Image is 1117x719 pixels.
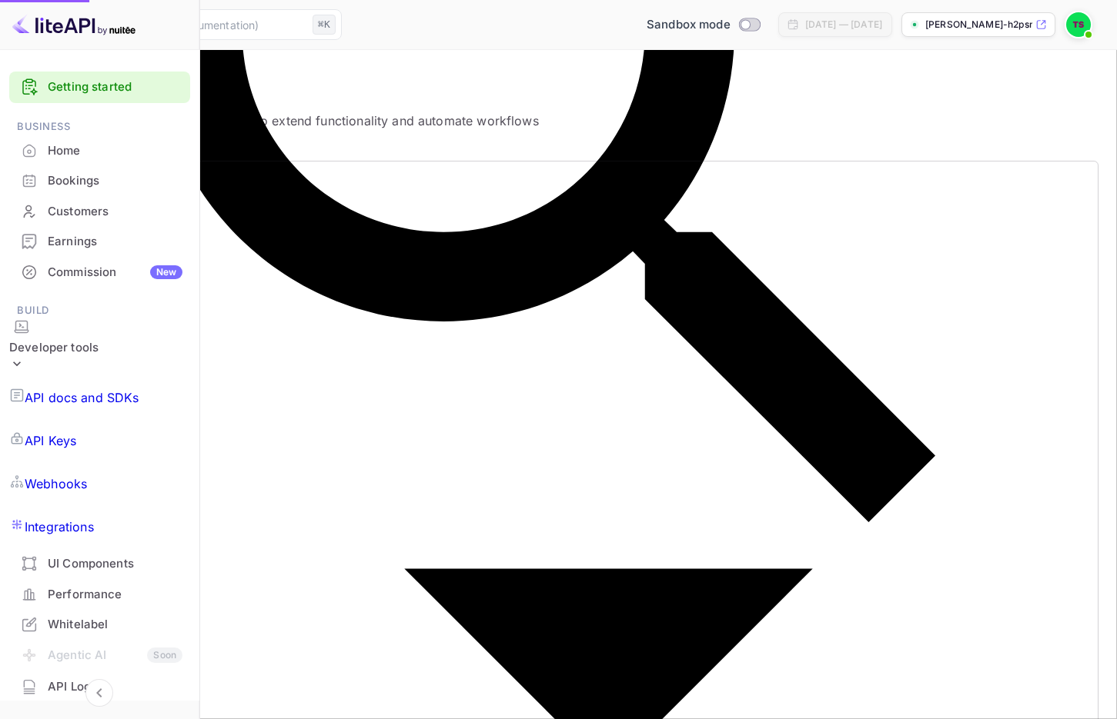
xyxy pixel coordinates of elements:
p: Integrations [25,518,94,536]
a: CommissionNew [9,258,190,286]
div: Earnings [9,227,190,257]
div: Whitelabel [9,610,190,640]
div: Developer tools [9,339,99,357]
a: API Keys [9,419,190,462]
p: Webhooks [25,474,87,493]
div: Customers [48,203,182,221]
div: API Logs [9,672,190,702]
div: Earnings [48,233,182,251]
div: Commission [48,264,182,281]
button: Collapse navigation [85,679,113,707]
div: Home [9,136,190,166]
img: LiteAPI logo [12,12,135,37]
div: Performance [9,580,190,610]
a: Earnings [9,227,190,255]
div: Customers [9,197,190,227]
a: API Logs [9,672,190,701]
p: API Keys [25,431,76,450]
span: Sandbox mode [647,16,731,34]
div: Bookings [48,172,182,190]
a: Getting started [48,78,182,96]
div: Bookings [9,166,190,196]
div: Developer tools [9,319,99,377]
a: Whitelabel [9,610,190,638]
a: Webhooks [9,462,190,505]
div: CommissionNew [9,258,190,288]
div: [DATE] — [DATE] [805,18,882,32]
img: Teddie Scott [1066,12,1091,37]
p: API docs and SDKs [25,388,139,407]
div: API Logs [48,678,182,696]
div: Home [48,142,182,160]
span: Business [9,118,190,135]
a: Integrations [9,505,190,548]
div: UI Components [9,549,190,579]
a: UI Components [9,549,190,578]
div: Switch to Production mode [640,16,766,34]
div: Getting started [9,72,190,103]
div: New [150,265,182,279]
p: [PERSON_NAME]-h2psn.nui... [925,18,1032,32]
a: Bookings [9,166,190,195]
a: Performance [9,580,190,608]
div: Performance [48,586,182,604]
div: Whitelabel [48,616,182,634]
a: Customers [9,197,190,225]
span: Build [9,302,190,319]
a: Home [9,136,190,165]
div: ⌘K [313,15,336,35]
a: API docs and SDKs [9,376,190,419]
div: UI Components [48,555,182,573]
